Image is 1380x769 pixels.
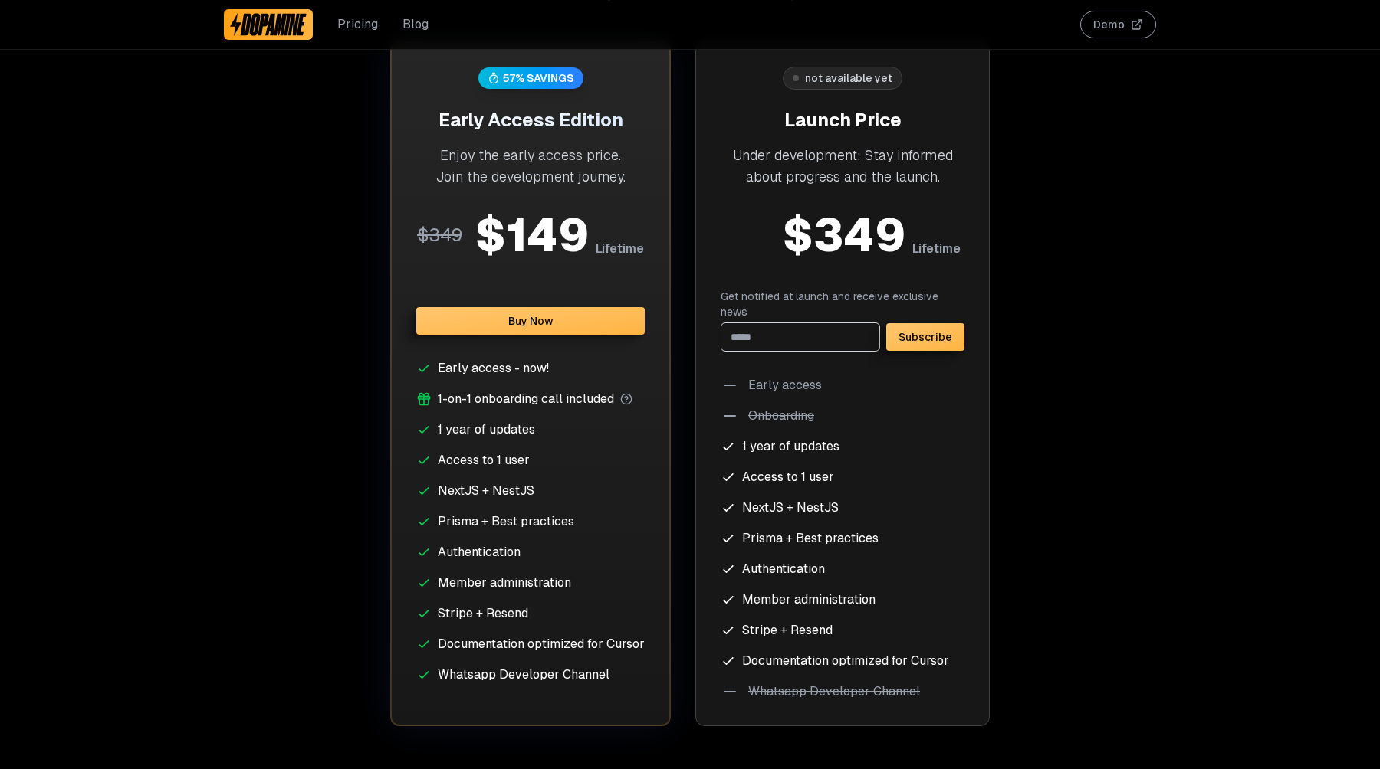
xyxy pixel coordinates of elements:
[912,240,961,258] span: Lifetime
[1080,11,1156,38] button: Demo
[721,289,964,319] p: Get notified at launch and receive exclusive news
[748,407,814,425] span: Onboarding
[805,70,892,86] div: not available yet
[416,108,645,133] h3: Early Access Edition
[416,420,645,439] li: 1 year of updates
[416,574,645,592] li: Member administration
[475,212,590,258] div: $ 149
[416,482,645,500] li: NextJS + NestJS
[416,166,645,188] div: Join the development journey.
[721,529,964,548] li: Prisma + Best practices
[721,652,964,670] li: Documentation optimized for Cursor
[721,437,964,456] li: 1 year of updates
[230,12,307,37] img: Dopamine
[416,359,645,378] li: Early access - now!
[748,682,920,701] span: Whatsapp Developer Channel
[337,15,378,34] a: Pricing
[721,499,964,517] li: NextJS + NestJS
[748,376,822,394] span: Early access
[721,145,964,188] div: Under development: Stay informed about progress and the launch.
[596,240,644,258] span: Lifetime
[416,666,645,684] li: Whatsapp Developer Channel
[416,604,645,623] li: Stripe + Resend
[721,108,964,133] h3: Launch Price
[402,15,429,34] a: Blog
[416,543,645,561] li: Authentication
[724,212,770,236] span: $ 349
[721,560,964,578] li: Authentication
[438,390,614,408] span: 1-on-1 onboarding call included
[417,223,462,247] span: $ 349
[416,635,645,653] li: Documentation optimized for Cursor
[224,9,313,40] a: Dopamine
[416,145,645,166] div: Enjoy the early access price.
[503,70,574,86] div: 57 % SAVINGS
[721,468,964,486] li: Access to 1 user
[886,323,964,351] button: Subscribe
[416,307,645,335] button: Buy Now
[416,451,645,470] li: Access to 1 user
[721,591,964,609] li: Member administration
[782,212,906,258] span: $ 349
[721,621,964,640] li: Stripe + Resend
[416,512,645,531] li: Prisma + Best practices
